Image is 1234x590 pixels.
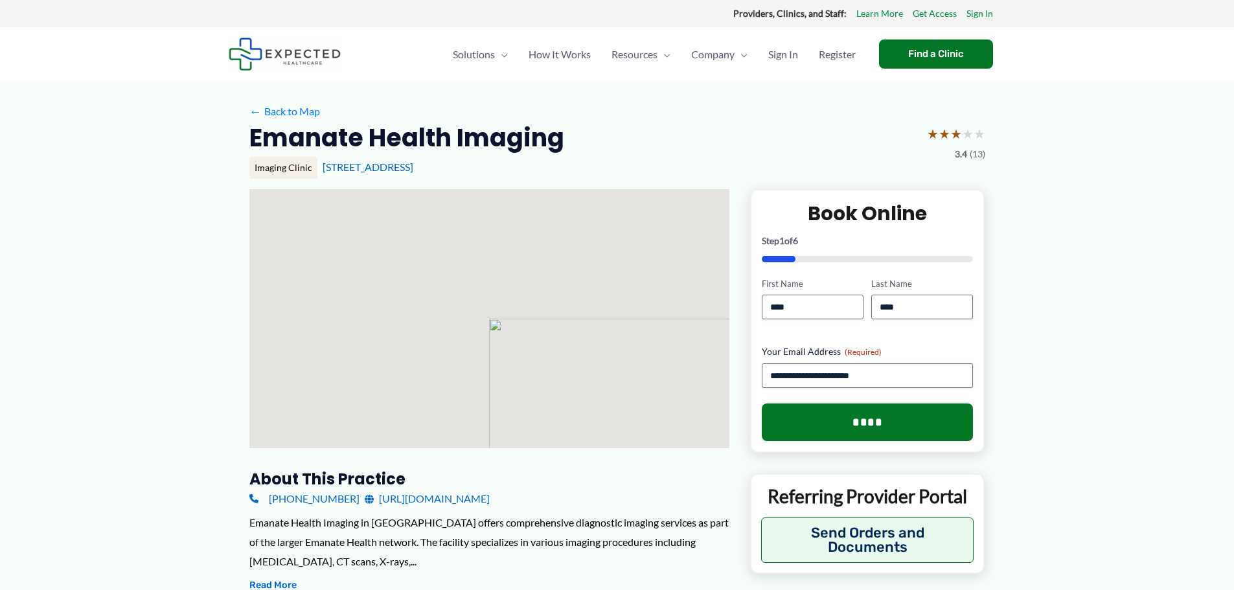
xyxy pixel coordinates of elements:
span: ★ [974,122,985,146]
a: ResourcesMenu Toggle [601,32,681,77]
span: Company [691,32,735,77]
span: ★ [927,122,939,146]
a: CompanyMenu Toggle [681,32,758,77]
span: ★ [939,122,950,146]
a: Register [808,32,866,77]
span: 1 [779,235,784,246]
a: SolutionsMenu Toggle [442,32,518,77]
span: Resources [611,32,657,77]
span: ★ [950,122,962,146]
span: (13) [970,146,985,163]
span: ★ [962,122,974,146]
span: Menu Toggle [495,32,508,77]
a: Learn More [856,5,903,22]
button: Send Orders and Documents [761,517,974,563]
span: Register [819,32,856,77]
span: Sign In [768,32,798,77]
div: Imaging Clinic [249,157,317,179]
a: [URL][DOMAIN_NAME] [365,489,490,508]
a: How It Works [518,32,601,77]
span: ← [249,105,262,117]
span: Menu Toggle [735,32,748,77]
h2: Emanate Health Imaging [249,122,564,153]
strong: Providers, Clinics, and Staff: [733,8,847,19]
a: [STREET_ADDRESS] [323,161,413,173]
a: Sign In [966,5,993,22]
label: Last Name [871,278,973,290]
a: Sign In [758,32,808,77]
a: Get Access [913,5,957,22]
span: 6 [793,235,798,246]
span: (Required) [845,347,882,357]
nav: Primary Site Navigation [442,32,866,77]
h2: Book Online [762,201,974,226]
div: Emanate Health Imaging in [GEOGRAPHIC_DATA] offers comprehensive diagnostic imaging services as p... [249,513,729,571]
h3: About this practice [249,469,729,489]
span: 3.4 [955,146,967,163]
p: Referring Provider Portal [761,484,974,508]
span: How It Works [529,32,591,77]
label: First Name [762,278,863,290]
a: Find a Clinic [879,40,993,69]
label: Your Email Address [762,345,974,358]
p: Step of [762,236,974,245]
a: ←Back to Map [249,102,320,121]
span: Solutions [453,32,495,77]
span: Menu Toggle [657,32,670,77]
img: Expected Healthcare Logo - side, dark font, small [229,38,341,71]
a: [PHONE_NUMBER] [249,489,360,508]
